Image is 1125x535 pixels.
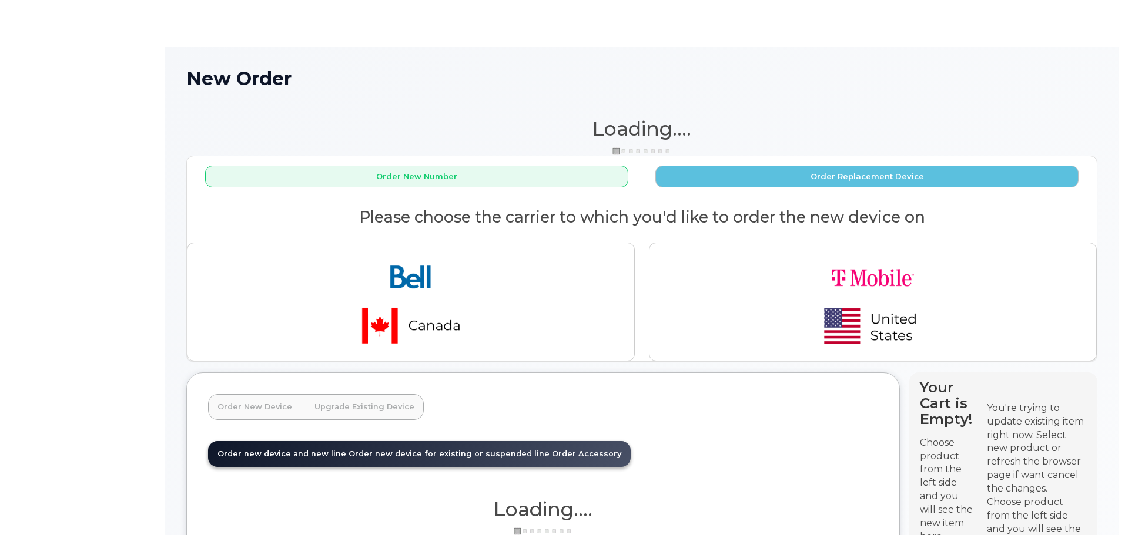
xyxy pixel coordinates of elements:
[208,394,302,420] a: Order New Device
[552,449,621,458] span: Order Accessory
[208,499,878,520] h1: Loading....
[187,208,1097,226] h2: Please choose the carrier to which you'd like to order the new device on
[920,379,976,427] h4: Your Cart is Empty!
[655,166,1079,187] button: Order Replacement Device
[612,147,671,156] img: ajax-loader-3a6953c30dc77f0bf724df975f13086db4f4c1262e45940f03d1251963f1bf2e.gif
[205,166,628,187] button: Order New Number
[217,449,346,458] span: Order new device and new line
[791,253,955,351] img: t-mobile-78392d334a420d5b7f0e63d4fa81f6287a21d394dc80d677554bb55bbab1186f.png
[305,394,424,420] a: Upgrade Existing Device
[349,449,550,458] span: Order new device for existing or suspended line
[329,253,493,351] img: bell-18aeeabaf521bd2b78f928a02ee3b89e57356879d39bd386a17a7cccf8069aed.png
[186,118,1097,139] h1: Loading....
[186,68,1097,89] h1: New Order
[987,402,1087,496] div: You're trying to update existing item right now. Select new product or refresh the browser page i...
